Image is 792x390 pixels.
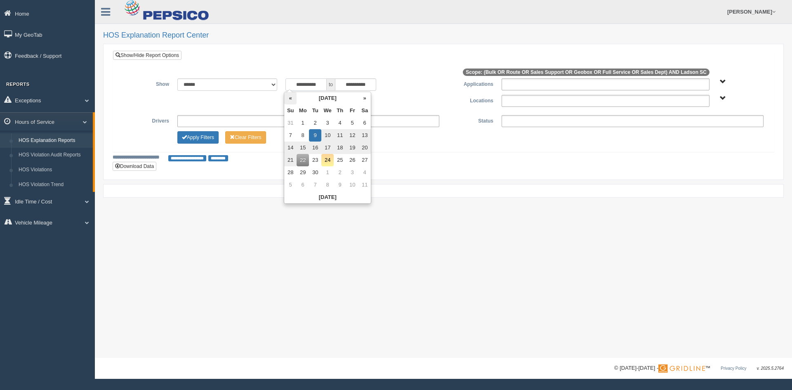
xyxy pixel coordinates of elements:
th: [DATE] [297,92,358,104]
td: 5 [346,117,358,129]
label: Status [443,115,497,125]
td: 8 [321,179,334,191]
td: 4 [358,166,371,179]
button: Change Filter Options [177,131,219,144]
a: Privacy Policy [721,366,746,371]
a: Show/Hide Report Options [113,51,181,60]
th: « [284,92,297,104]
td: 6 [358,117,371,129]
h2: HOS Explanation Report Center [103,31,784,40]
th: Sa [358,104,371,117]
td: 19 [346,142,358,154]
th: Tu [309,104,321,117]
label: Locations [443,95,497,105]
th: » [358,92,371,104]
td: 11 [358,179,371,191]
td: 26 [346,154,358,166]
td: 9 [334,179,346,191]
td: 7 [309,179,321,191]
td: 3 [346,166,358,179]
th: Th [334,104,346,117]
td: 24 [321,154,334,166]
th: Su [284,104,297,117]
td: 29 [297,166,309,179]
img: Gridline [658,364,705,373]
th: We [321,104,334,117]
label: Show [119,78,173,88]
button: Change Filter Options [225,131,266,144]
td: 11 [334,129,346,142]
td: 7 [284,129,297,142]
td: 6 [297,179,309,191]
td: 31 [284,117,297,129]
div: © [DATE]-[DATE] - ™ [614,364,784,373]
span: v. 2025.5.2764 [757,366,784,371]
td: 14 [284,142,297,154]
td: 10 [346,179,358,191]
td: 25 [334,154,346,166]
td: 8 [297,129,309,142]
button: Download Data [113,162,156,171]
td: 13 [358,129,371,142]
td: 1 [297,117,309,129]
td: 30 [309,166,321,179]
td: 12 [346,129,358,142]
td: 28 [284,166,297,179]
th: Fr [346,104,358,117]
td: 10 [321,129,334,142]
td: 4 [334,117,346,129]
th: Mo [297,104,309,117]
a: HOS Violation Audit Reports [15,148,93,163]
label: Applications [443,78,497,88]
td: 21 [284,154,297,166]
td: 2 [309,117,321,129]
td: 20 [358,142,371,154]
span: Scope: (Bulk OR Route OR Sales Support OR Geobox OR Full Service OR Sales Dept) AND Ladson SC [463,69,709,76]
td: 16 [309,142,321,154]
td: 22 [297,154,309,166]
td: 9 [309,129,321,142]
a: HOS Explanation Reports [15,133,93,148]
td: 3 [321,117,334,129]
td: 23 [309,154,321,166]
td: 5 [284,179,297,191]
a: HOS Violations [15,163,93,177]
label: Drivers [119,115,173,125]
td: 15 [297,142,309,154]
td: 18 [334,142,346,154]
a: HOS Violation Trend [15,177,93,192]
td: 17 [321,142,334,154]
span: to [327,78,335,91]
td: 1 [321,166,334,179]
td: 2 [334,166,346,179]
th: [DATE] [284,191,371,203]
td: 27 [358,154,371,166]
